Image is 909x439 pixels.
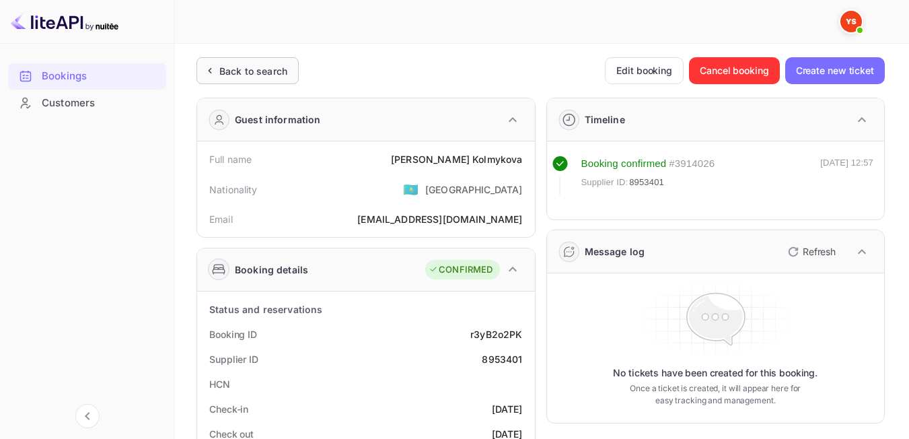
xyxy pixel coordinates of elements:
p: Once a ticket is created, it will appear here for easy tracking and management. [626,382,805,407]
div: Bookings [8,63,166,90]
button: Edit booking [605,57,684,84]
button: Collapse navigation [75,404,100,428]
div: Back to search [219,64,287,78]
div: Supplier ID [209,352,258,366]
div: Check-in [209,402,248,416]
div: Email [209,212,233,226]
div: Nationality [209,182,258,197]
div: Guest information [235,112,321,127]
p: No tickets have been created for this booking. [613,366,817,380]
div: Full name [209,152,252,166]
img: LiteAPI logo [11,11,118,32]
p: Refresh [803,244,836,259]
div: Customers [42,96,159,111]
div: Booking ID [209,327,257,341]
div: # 3914026 [669,156,715,172]
span: 8953401 [629,176,664,189]
div: Bookings [42,69,159,84]
button: Create new ticket [785,57,885,84]
div: Booking details [235,263,308,277]
div: Booking confirmed [581,156,667,172]
div: [DATE] 12:57 [820,156,873,195]
div: Status and reservations [209,302,322,316]
div: [PERSON_NAME] Kolmykova [391,152,522,166]
div: [EMAIL_ADDRESS][DOMAIN_NAME] [357,212,522,226]
div: Message log [585,244,645,259]
div: Customers [8,90,166,116]
div: [GEOGRAPHIC_DATA] [425,182,523,197]
div: [DATE] [492,402,523,416]
img: Yandex Support [840,11,862,32]
button: Cancel booking [689,57,780,84]
div: r3yB2o2PK [470,327,522,341]
a: Bookings [8,63,166,88]
span: Supplier ID: [581,176,628,189]
span: United States [403,177,419,201]
div: HCN [209,377,230,391]
div: Timeline [585,112,625,127]
button: Refresh [780,241,841,263]
div: CONFIRMED [429,263,493,277]
a: Customers [8,90,166,115]
div: 8953401 [482,352,522,366]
